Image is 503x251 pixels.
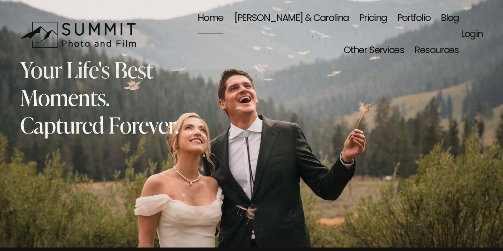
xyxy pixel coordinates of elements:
[344,35,404,67] a: folder dropdown
[398,2,430,35] a: Portfolio
[234,2,349,35] a: [PERSON_NAME] & Carolina
[20,21,141,48] img: Summit Photo and Film
[198,2,224,35] a: Home
[415,36,459,66] span: Resources
[359,2,387,35] a: Pricing
[20,56,191,138] h2: Your Life's Best Moments. Captured Forever.
[344,36,404,66] span: Other Services
[461,20,483,50] a: Login
[415,35,459,67] a: folder dropdown
[441,2,459,35] a: Blog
